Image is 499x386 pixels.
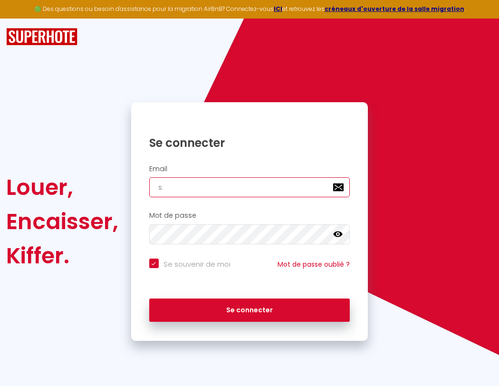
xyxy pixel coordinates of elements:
[8,4,36,32] button: Ouvrir le widget de chat LiveChat
[6,204,118,239] div: Encaisser,
[149,135,350,150] h1: Se connecter
[278,260,350,269] a: Mot de passe oublié ?
[325,5,464,13] a: créneaux d'ouverture de la salle migration
[149,212,350,220] h2: Mot de passe
[149,299,350,322] button: Se connecter
[6,170,118,204] div: Louer,
[274,5,282,13] a: ICI
[149,177,350,197] input: Ton Email
[6,239,118,273] div: Kiffer.
[149,165,350,173] h2: Email
[6,28,77,46] img: SuperHote logo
